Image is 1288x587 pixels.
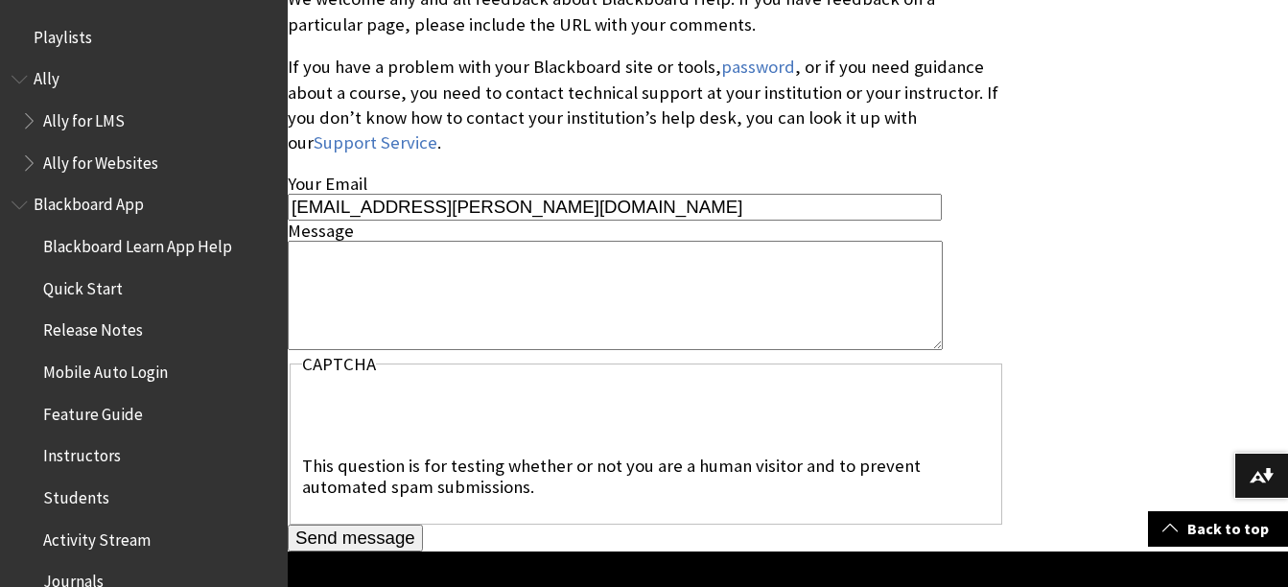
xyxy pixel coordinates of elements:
[43,272,123,298] span: Quick Start
[288,173,367,195] label: Your Email
[1148,511,1288,547] a: Back to top
[43,356,168,382] span: Mobile Auto Login
[34,63,59,89] span: Ally
[12,63,276,179] nav: Book outline for Anthology Ally Help
[302,456,991,497] div: This question is for testing whether or not you are a human visitor and to prevent automated spam...
[721,56,795,78] a: Link password
[43,147,158,173] span: Ally for Websites
[34,21,92,47] span: Playlists
[288,525,423,552] input: Send message
[302,381,594,456] iframe: reCAPTCHA
[34,189,144,215] span: Blackboard App
[43,230,232,256] span: Blackboard Learn App Help
[43,524,151,550] span: Activity Stream
[288,55,1004,155] p: If you have a problem with your Blackboard site or tools, , or if you need guidance about a cours...
[43,105,125,130] span: Ally for LMS
[43,315,143,340] span: Release Notes
[43,440,121,466] span: Instructors
[43,398,143,424] span: Feature Guide
[314,131,437,153] a: Support Service
[288,220,354,242] label: Message
[43,481,109,507] span: Students
[12,21,276,54] nav: Book outline for Playlists
[302,354,376,375] legend: CAPTCHA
